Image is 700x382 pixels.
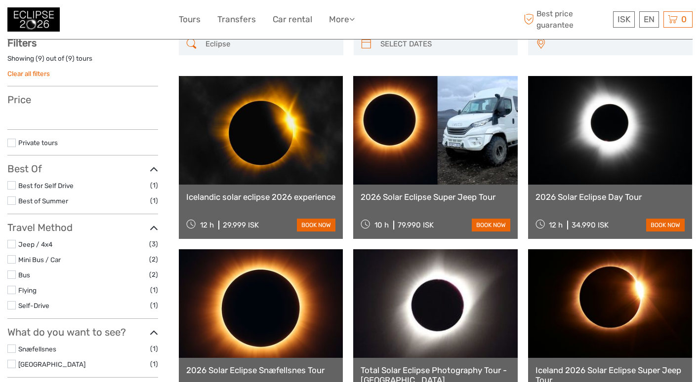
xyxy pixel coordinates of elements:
[374,221,389,229] span: 10 h
[18,286,37,294] a: Flying
[18,182,74,190] a: Best for Self Drive
[150,284,158,296] span: (1)
[150,300,158,311] span: (1)
[18,197,68,205] a: Best of Summer
[186,192,335,202] a: Icelandic solar eclipse 2026 experience
[149,254,158,265] span: (2)
[149,238,158,250] span: (3)
[7,163,158,175] h3: Best Of
[18,256,61,264] a: Mini Bus / Car
[38,54,42,63] label: 9
[7,94,158,106] h3: Price
[639,11,659,28] div: EN
[186,365,335,375] a: 2026 Solar Eclipse Snæfellsnes Tour
[329,12,355,27] a: More
[7,326,158,338] h3: What do you want to see?
[680,14,688,24] span: 0
[646,219,685,231] a: book now
[179,12,201,27] a: Tours
[7,54,158,69] div: Showing ( ) out of ( ) tours
[18,271,30,279] a: Bus
[18,360,85,368] a: [GEOGRAPHIC_DATA]
[18,302,49,309] a: Self-Drive
[7,70,50,77] a: Clear all filters
[200,221,214,229] span: 12 h
[273,12,312,27] a: Car rental
[618,14,630,24] span: ISK
[472,219,510,231] a: book now
[150,358,158,370] span: (1)
[361,192,510,202] a: 2026 Solar Eclipse Super Jeep Tour
[18,240,52,248] a: Jeep / 4x4
[376,36,513,53] input: SELECT DATES
[7,7,60,32] img: 3312-44506bfc-dc02-416d-ac4c-c65cb0cf8db4_logo_small.jpg
[297,219,335,231] a: book now
[398,221,434,229] div: 79.990 ISK
[572,221,609,229] div: 34.990 ISK
[217,12,256,27] a: Transfers
[549,221,563,229] span: 12 h
[150,195,158,206] span: (1)
[202,36,338,53] input: SEARCH
[18,345,56,353] a: Snæfellsnes
[68,54,72,63] label: 9
[223,221,259,229] div: 29.999 ISK
[7,222,158,233] h3: Travel Method
[18,139,58,147] a: Private tours
[7,37,37,49] strong: Filters
[150,343,158,354] span: (1)
[521,8,611,30] span: Best price guarantee
[149,269,158,280] span: (2)
[150,180,158,191] span: (1)
[535,192,685,202] a: 2026 Solar Eclipse Day Tour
